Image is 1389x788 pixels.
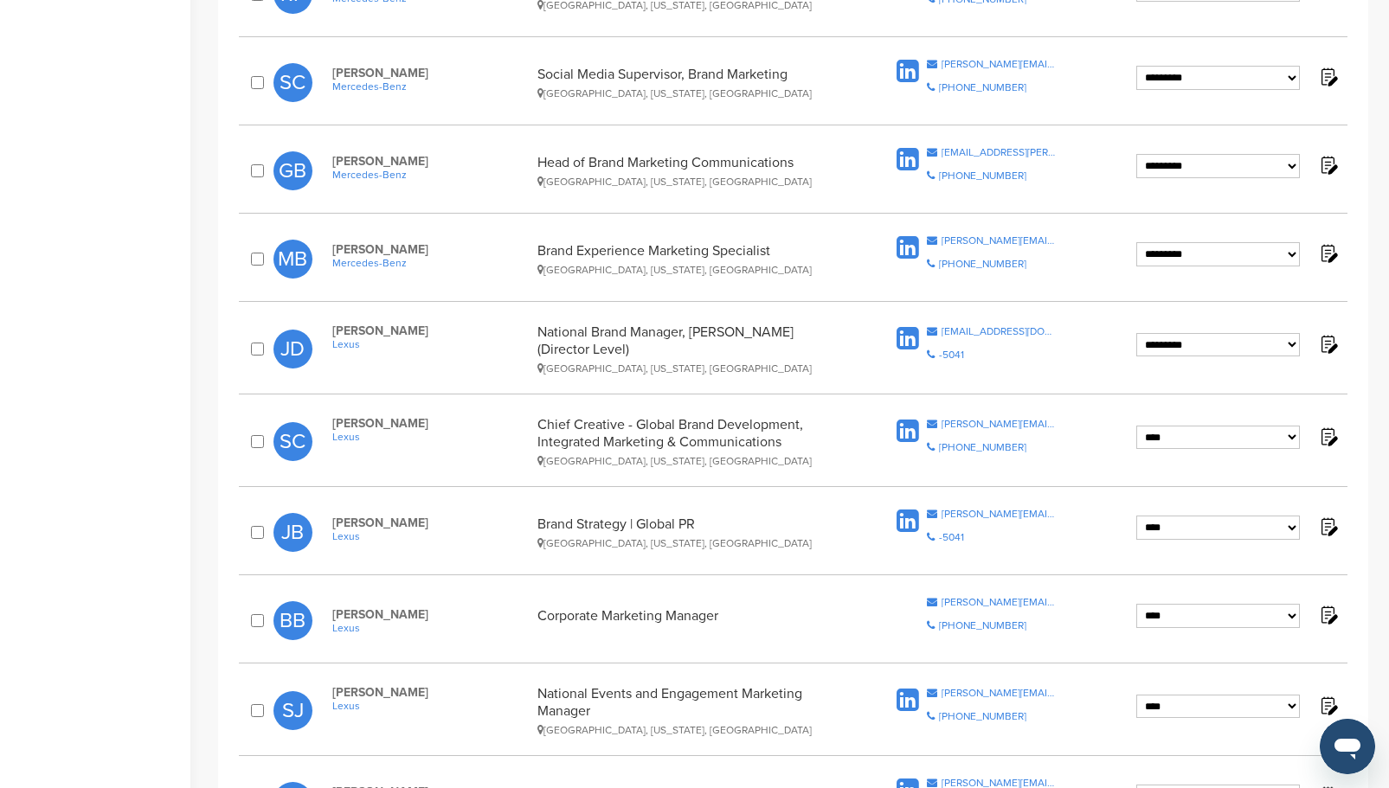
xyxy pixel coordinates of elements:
span: JD [273,330,312,368]
div: [PHONE_NUMBER] [939,442,1026,452]
img: Notes [1317,516,1339,537]
div: [PERSON_NAME][EMAIL_ADDRESS][PERSON_NAME][DOMAIN_NAME] [942,778,1057,788]
span: MB [273,240,312,279]
img: Notes [1317,333,1339,355]
div: [PERSON_NAME][EMAIL_ADDRESS][DOMAIN_NAME] [942,509,1057,519]
div: [GEOGRAPHIC_DATA], [US_STATE], [GEOGRAPHIC_DATA] [537,537,846,549]
img: Notes [1317,154,1339,176]
a: Lexus [332,431,528,443]
a: Lexus [332,530,528,542]
div: Brand Strategy | Global PR [537,516,846,549]
img: Notes [1317,66,1339,87]
div: Brand Experience Marketing Specialist [537,242,846,276]
div: [GEOGRAPHIC_DATA], [US_STATE], [GEOGRAPHIC_DATA] [537,724,846,736]
span: [PERSON_NAME] [332,685,528,700]
div: [PERSON_NAME][EMAIL_ADDRESS][PERSON_NAME][DOMAIN_NAME] [942,597,1057,607]
div: [GEOGRAPHIC_DATA], [US_STATE], [GEOGRAPHIC_DATA] [537,362,846,375]
div: National Brand Manager, [PERSON_NAME] (Director Level) [537,324,846,375]
div: [GEOGRAPHIC_DATA], [US_STATE], [GEOGRAPHIC_DATA] [537,264,846,276]
span: [PERSON_NAME] [332,66,528,80]
span: [PERSON_NAME] [332,416,528,431]
div: [PHONE_NUMBER] [939,711,1026,721]
img: Notes [1317,695,1339,716]
div: Corporate Marketing Manager [537,607,846,634]
img: Notes [1317,426,1339,447]
a: Lexus [332,338,528,350]
div: -5041 [939,532,964,542]
div: [GEOGRAPHIC_DATA], [US_STATE], [GEOGRAPHIC_DATA] [537,87,846,99]
iframe: Button to launch messaging window [1320,719,1375,774]
img: Notes [1317,242,1339,264]
div: [PERSON_NAME][EMAIL_ADDRESS][PERSON_NAME][DOMAIN_NAME] [942,235,1057,246]
div: Head of Brand Marketing Communications [537,154,846,188]
a: Lexus [332,622,528,634]
a: Mercedes-Benz [332,80,528,93]
span: SC [273,63,312,102]
div: [PERSON_NAME][EMAIL_ADDRESS][PERSON_NAME][DOMAIN_NAME] [942,419,1057,429]
span: GB [273,151,312,190]
span: [PERSON_NAME] [332,324,528,338]
div: [PHONE_NUMBER] [939,620,1026,631]
span: BB [273,601,312,640]
div: [EMAIL_ADDRESS][DOMAIN_NAME] [942,326,1057,336]
div: [PHONE_NUMBER] [939,170,1026,181]
a: Lexus [332,700,528,712]
div: [PERSON_NAME][EMAIL_ADDRESS][PERSON_NAME][DOMAIN_NAME] [942,59,1057,69]
div: -5041 [939,349,964,360]
span: [PERSON_NAME] [332,516,528,530]
a: Mercedes-Benz [332,169,528,181]
div: [EMAIL_ADDRESS][PERSON_NAME][DOMAIN_NAME] [942,147,1057,157]
div: [GEOGRAPHIC_DATA], [US_STATE], [GEOGRAPHIC_DATA] [537,455,846,467]
div: National Events and Engagement Marketing Manager [537,685,846,736]
div: [GEOGRAPHIC_DATA], [US_STATE], [GEOGRAPHIC_DATA] [537,176,846,188]
span: JB [273,513,312,552]
img: Notes [1317,604,1339,625]
span: [PERSON_NAME] [332,154,528,169]
span: SJ [273,691,312,730]
div: [PERSON_NAME][EMAIL_ADDRESS][PERSON_NAME][DOMAIN_NAME] [942,688,1057,698]
span: SC [273,422,312,461]
div: [PHONE_NUMBER] [939,259,1026,269]
a: Mercedes-Benz [332,257,528,269]
div: [PHONE_NUMBER] [939,82,1026,93]
span: [PERSON_NAME] [332,242,528,257]
div: Social Media Supervisor, Brand Marketing [537,66,846,99]
div: Chief Creative - Global Brand Development, Integrated Marketing & Communications [537,416,846,467]
span: [PERSON_NAME] [332,607,528,622]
